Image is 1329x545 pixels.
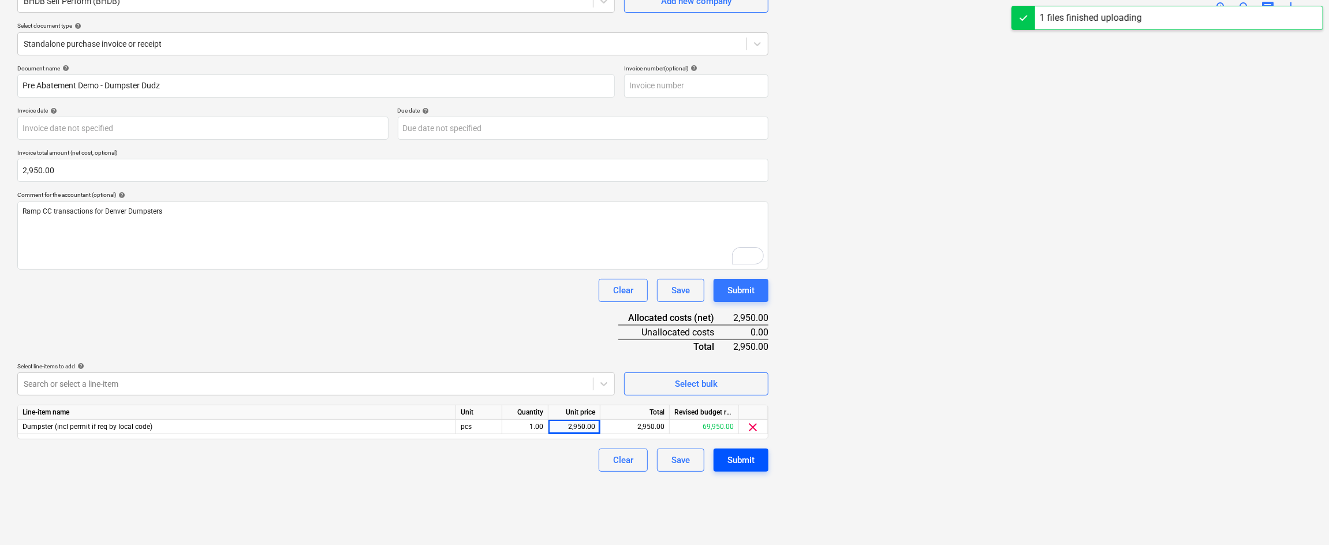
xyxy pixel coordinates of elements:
[733,339,768,353] div: 2,950.00
[657,279,704,302] button: Save
[17,65,615,72] div: Document name
[548,405,600,420] div: Unit price
[17,149,768,159] p: Invoice total amount (net cost, optional)
[1040,11,1142,25] div: 1 files finished uploading
[671,453,690,468] div: Save
[507,420,543,434] div: 1.00
[670,405,739,420] div: Revised budget remaining
[670,420,739,434] div: 69,950.00
[23,423,152,431] span: Dumpster (incl permit if req by local code)
[746,420,760,434] span: clear
[727,453,755,468] div: Submit
[18,405,456,420] div: Line-item name
[17,191,768,199] div: Comment for the accountant (optional)
[75,363,84,369] span: help
[116,192,125,199] span: help
[17,159,768,182] input: Invoice total amount (net cost, optional)
[420,107,430,114] span: help
[456,405,502,420] div: Unit
[60,65,69,72] span: help
[675,376,718,391] div: Select bulk
[624,74,768,98] input: Invoice number
[618,311,733,325] div: Allocated costs (net)
[398,117,769,140] input: Due date not specified
[600,405,670,420] div: Total
[733,311,768,325] div: 2,950.00
[48,107,57,114] span: help
[688,65,697,72] span: help
[456,420,502,434] div: pcs
[599,279,648,302] button: Clear
[599,449,648,472] button: Clear
[502,405,548,420] div: Quantity
[17,22,768,29] div: Select document type
[17,117,389,140] input: Invoice date not specified
[398,107,769,114] div: Due date
[624,372,768,395] button: Select bulk
[17,74,615,98] input: Document name
[17,201,768,270] div: To enrich screen reader interactions, please activate Accessibility in Grammarly extension settings
[671,283,690,298] div: Save
[553,420,595,434] div: 2,950.00
[714,279,768,302] button: Submit
[1271,490,1329,545] iframe: Chat Widget
[72,23,81,29] span: help
[17,363,615,370] div: Select line-items to add
[714,449,768,472] button: Submit
[613,453,633,468] div: Clear
[613,283,633,298] div: Clear
[600,420,670,434] div: 2,950.00
[727,283,755,298] div: Submit
[618,325,733,339] div: Unallocated costs
[733,325,768,339] div: 0.00
[618,339,733,353] div: Total
[17,107,389,114] div: Invoice date
[23,207,162,215] span: Ramp CC transactions for Denver Dumpsters
[657,449,704,472] button: Save
[624,65,768,72] div: Invoice number (optional)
